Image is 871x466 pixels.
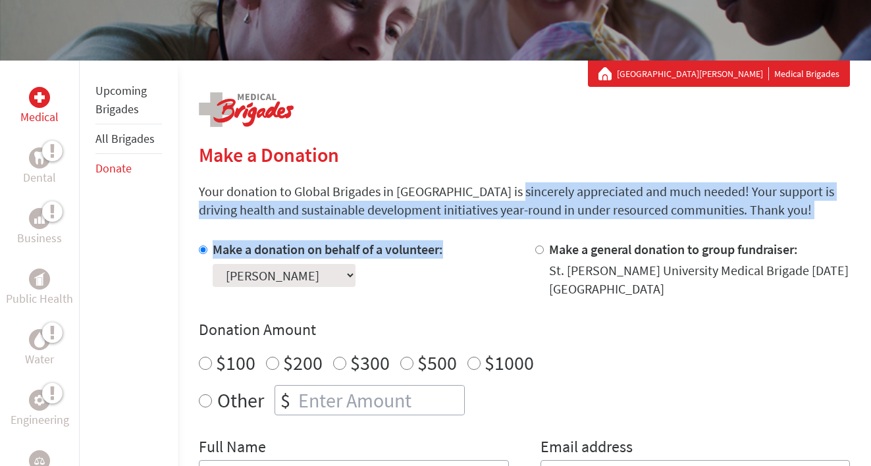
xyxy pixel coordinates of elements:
[95,131,155,146] a: All Brigades
[199,143,850,167] h2: Make a Donation
[34,272,45,286] img: Public Health
[541,436,633,460] label: Email address
[283,350,323,375] label: $200
[17,208,62,247] a: BusinessBusiness
[217,385,264,415] label: Other
[549,261,850,298] div: St. [PERSON_NAME] University Medical Brigade [DATE] [GEOGRAPHIC_DATA]
[199,319,850,340] h4: Donation Amount
[95,161,132,176] a: Donate
[23,147,56,187] a: DentalDental
[17,229,62,247] p: Business
[34,457,45,465] img: Legal Empowerment
[95,124,162,154] li: All Brigades
[95,76,162,124] li: Upcoming Brigades
[617,67,769,80] a: [GEOGRAPHIC_DATA][PERSON_NAME]
[29,269,50,290] div: Public Health
[29,208,50,229] div: Business
[34,92,45,103] img: Medical
[485,350,534,375] label: $1000
[29,329,50,350] div: Water
[350,350,390,375] label: $300
[199,92,294,127] img: logo-medical.png
[23,168,56,187] p: Dental
[11,411,69,429] p: Engineering
[417,350,457,375] label: $500
[29,147,50,168] div: Dental
[275,386,296,415] div: $
[34,151,45,164] img: Dental
[598,67,839,80] div: Medical Brigades
[11,390,69,429] a: EngineeringEngineering
[20,108,59,126] p: Medical
[29,390,50,411] div: Engineering
[20,87,59,126] a: MedicalMedical
[549,241,798,257] label: Make a general donation to group fundraiser:
[34,332,45,347] img: Water
[29,87,50,108] div: Medical
[34,395,45,405] img: Engineering
[199,436,266,460] label: Full Name
[213,241,443,257] label: Make a donation on behalf of a volunteer:
[216,350,255,375] label: $100
[95,83,147,116] a: Upcoming Brigades
[6,269,73,308] a: Public HealthPublic Health
[6,290,73,308] p: Public Health
[95,154,162,183] li: Donate
[34,213,45,224] img: Business
[25,350,54,369] p: Water
[296,386,464,415] input: Enter Amount
[199,182,850,219] p: Your donation to Global Brigades in [GEOGRAPHIC_DATA] is sincerely appreciated and much needed! Y...
[25,329,54,369] a: WaterWater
